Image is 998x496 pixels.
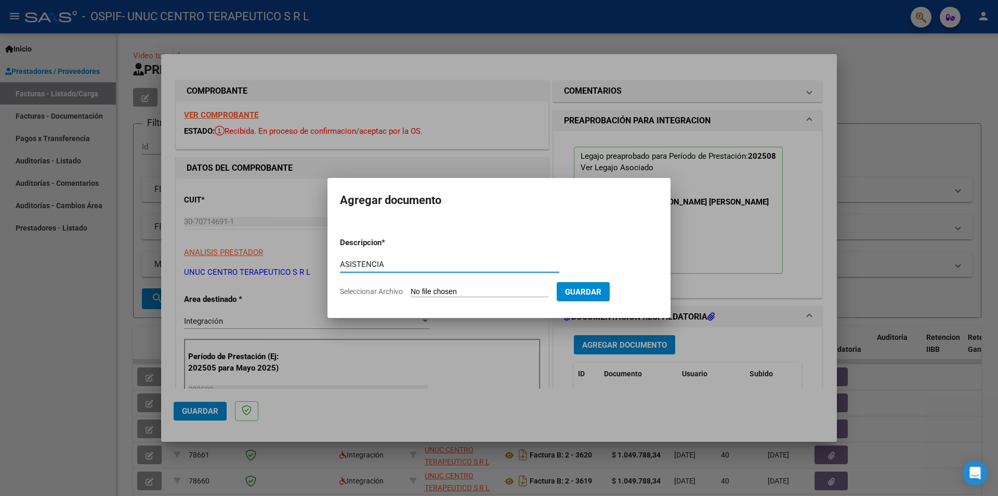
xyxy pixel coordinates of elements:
[340,287,403,296] span: Seleccionar Archivo
[340,237,436,249] p: Descripcion
[340,190,658,210] h2: Agregar documento
[565,287,601,297] span: Guardar
[963,461,988,486] div: Open Intercom Messenger
[557,282,610,301] button: Guardar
